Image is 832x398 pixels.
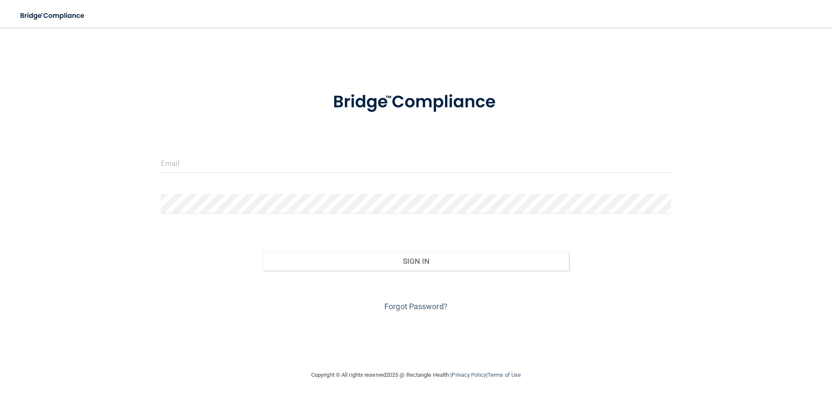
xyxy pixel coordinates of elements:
[487,372,521,378] a: Terms of Use
[263,252,569,271] button: Sign In
[258,361,574,389] div: Copyright © All rights reserved 2025 @ Rectangle Health | |
[452,372,486,378] a: Privacy Policy
[384,302,448,311] a: Forgot Password?
[13,7,93,25] img: bridge_compliance_login_screen.278c3ca4.svg
[161,153,671,173] input: Email
[315,80,517,125] img: bridge_compliance_login_screen.278c3ca4.svg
